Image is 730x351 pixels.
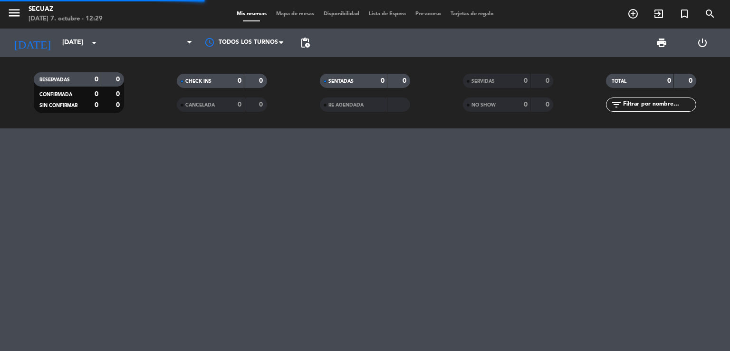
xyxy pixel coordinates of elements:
strong: 0 [546,78,551,84]
strong: 0 [381,78,384,84]
i: [DATE] [7,32,58,53]
span: NO SHOW [471,103,496,107]
strong: 0 [524,78,528,84]
span: CONFIRMADA [39,92,72,97]
i: exit_to_app [653,8,664,19]
i: search [704,8,716,19]
strong: 0 [95,102,98,108]
i: add_circle_outline [627,8,639,19]
strong: 0 [95,91,98,97]
div: LOG OUT [682,29,723,57]
span: SERVIDAS [471,79,495,84]
i: arrow_drop_down [88,37,100,49]
i: menu [7,6,21,20]
span: Tarjetas de regalo [446,11,499,17]
strong: 0 [95,76,98,83]
div: secuaz [29,5,103,14]
span: TOTAL [612,79,626,84]
strong: 0 [259,78,265,84]
span: Mapa de mesas [271,11,319,17]
span: Pre-acceso [411,11,446,17]
span: SENTADAS [328,79,354,84]
span: pending_actions [299,37,311,49]
strong: 0 [689,78,694,84]
span: RESERVADAS [39,78,70,82]
span: Mis reservas [232,11,271,17]
span: Disponibilidad [319,11,364,17]
strong: 0 [546,101,551,108]
strong: 0 [259,101,265,108]
span: print [656,37,667,49]
strong: 0 [403,78,408,84]
span: RE AGENDADA [328,103,364,107]
span: CANCELADA [185,103,215,107]
strong: 0 [116,76,122,83]
i: turned_in_not [679,8,690,19]
button: menu [7,6,21,23]
span: SIN CONFIRMAR [39,103,77,108]
strong: 0 [238,101,241,108]
strong: 0 [116,102,122,108]
i: filter_list [611,99,622,110]
i: power_settings_new [697,37,708,49]
strong: 0 [238,78,241,84]
strong: 0 [667,78,671,84]
div: [DATE] 7. octubre - 12:29 [29,14,103,24]
span: Lista de Espera [364,11,411,17]
strong: 0 [524,101,528,108]
strong: 0 [116,91,122,97]
span: CHECK INS [185,79,211,84]
input: Filtrar por nombre... [622,99,696,110]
